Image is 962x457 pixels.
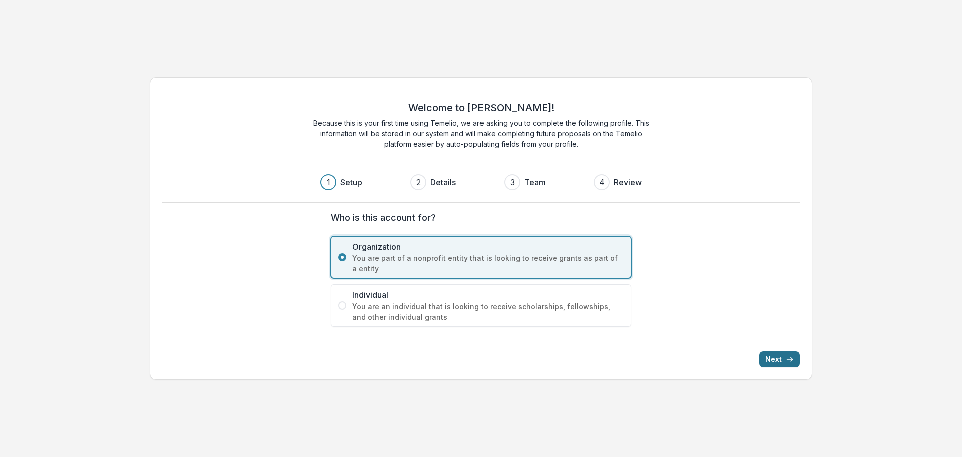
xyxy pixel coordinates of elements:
span: You are part of a nonprofit entity that is looking to receive grants as part of a entity [352,253,624,274]
label: Who is this account for? [331,211,625,224]
h3: Setup [340,176,362,188]
button: Next [759,351,800,367]
h2: Welcome to [PERSON_NAME]! [408,102,554,114]
h3: Team [524,176,546,188]
h3: Details [430,176,456,188]
div: Progress [320,174,642,190]
span: Organization [352,241,624,253]
div: 4 [599,176,605,188]
span: Individual [352,289,624,301]
h3: Review [614,176,642,188]
div: 3 [510,176,515,188]
p: Because this is your first time using Temelio, we are asking you to complete the following profil... [306,118,656,149]
div: 2 [416,176,421,188]
span: You are an individual that is looking to receive scholarships, fellowships, and other individual ... [352,301,624,322]
div: 1 [327,176,330,188]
